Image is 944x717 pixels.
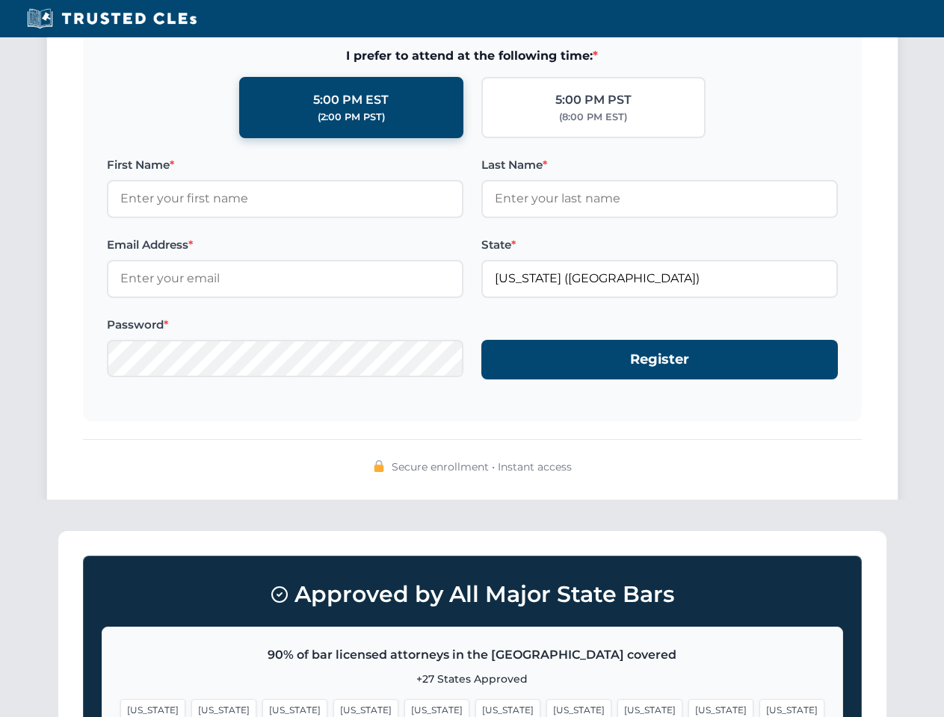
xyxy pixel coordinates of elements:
[481,260,838,297] input: Florida (FL)
[107,156,463,174] label: First Name
[481,156,838,174] label: Last Name
[559,110,627,125] div: (8:00 PM EST)
[481,340,838,379] button: Register
[120,671,824,687] p: +27 States Approved
[107,236,463,254] label: Email Address
[107,180,463,217] input: Enter your first name
[107,46,838,66] span: I prefer to attend at the following time:
[318,110,385,125] div: (2:00 PM PST)
[481,180,838,217] input: Enter your last name
[120,645,824,665] p: 90% of bar licensed attorneys in the [GEOGRAPHIC_DATA] covered
[373,460,385,472] img: 🔒
[107,316,463,334] label: Password
[102,574,843,615] h3: Approved by All Major State Bars
[22,7,201,30] img: Trusted CLEs
[313,90,389,110] div: 5:00 PM EST
[392,459,572,475] span: Secure enrollment • Instant access
[107,260,463,297] input: Enter your email
[555,90,632,110] div: 5:00 PM PST
[481,236,838,254] label: State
